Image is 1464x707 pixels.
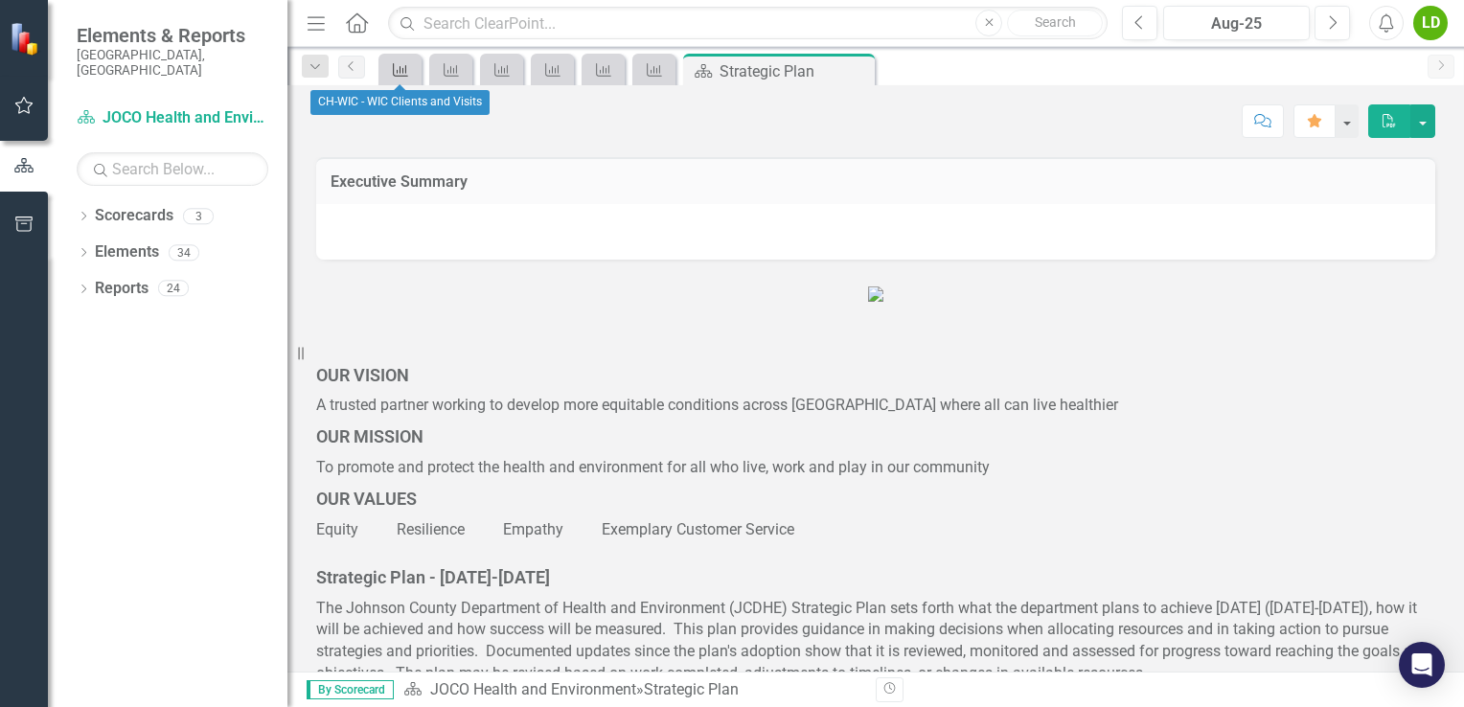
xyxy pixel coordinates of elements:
[1170,12,1303,35] div: Aug-25
[868,286,883,302] img: JCDHE%20Logo%20(2).JPG
[95,241,159,263] a: Elements
[316,365,409,385] strong: OUR VISION
[77,107,268,129] a: JOCO Health and Environment
[1007,10,1103,36] button: Search
[1399,642,1445,688] div: Open Intercom Messenger
[95,205,173,227] a: Scorecards
[331,173,1421,191] h3: Executive Summary
[316,426,423,446] strong: OUR MISSION
[158,281,189,297] div: 24
[316,489,417,509] span: OUR VALUES
[183,208,214,224] div: 3
[430,680,636,698] a: JOCO Health and Environment
[316,567,550,587] strong: Strategic Plan - [DATE]-[DATE]
[169,244,199,261] div: 34
[77,24,268,47] span: Elements & Reports
[10,22,43,56] img: ClearPoint Strategy
[310,90,490,115] div: CH-WIC - WIC Clients and Visits
[77,47,268,79] small: [GEOGRAPHIC_DATA], [GEOGRAPHIC_DATA]
[1413,6,1448,40] button: LD
[77,152,268,186] input: Search Below...
[1163,6,1310,40] button: Aug-25
[316,453,1435,483] p: To promote and protect the health and environment for all who live, work and play in our community
[1035,14,1076,30] span: Search
[403,679,861,701] div: »
[316,515,1435,541] p: Equity Resilience Empathy Exemplary Customer Service
[720,59,870,83] div: Strategic Plan
[316,594,1435,689] p: The Johnson County Department of Health and Environment (JCDHE) Strategic Plan sets forth what th...
[95,278,149,300] a: Reports
[644,680,739,698] div: Strategic Plan
[316,391,1435,421] p: A trusted partner working to develop more equitable conditions across [GEOGRAPHIC_DATA] where all...
[388,7,1108,40] input: Search ClearPoint...
[307,680,394,699] span: By Scorecard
